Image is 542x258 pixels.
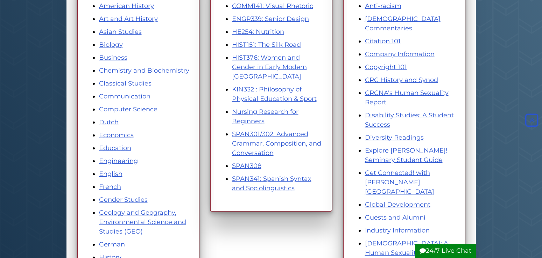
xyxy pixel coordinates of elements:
[99,196,148,204] a: Gender Studies
[365,147,448,164] a: Explore [PERSON_NAME]! Seminary Student Guide
[365,37,401,45] a: Citation 101
[232,175,311,192] a: SPAN341: Spanish Syntax and Sociolinguistics
[365,111,454,128] a: Disability Studies: A Student Success
[365,76,438,84] a: CRC History and Synod
[99,15,158,23] a: Art and Art History
[232,2,313,10] a: COMM141: Visual Rhetoric
[99,67,189,74] a: Chemistry and Biochemistry
[365,201,430,208] a: Global Development
[415,244,476,258] button: 24/7 Live Chat
[365,63,407,71] a: Copyright 101
[99,28,142,36] a: Asian Studies
[99,131,134,139] a: Economics
[99,41,123,49] a: Biology
[99,80,152,87] a: Classical Studies
[232,41,301,49] a: HIST151: The Silk Road
[365,89,449,106] a: CRCNA's Human Sexuality Report
[99,54,127,61] a: Business
[99,2,154,10] a: American History
[232,54,307,80] a: HIST376: Women and Gender in Early Modern [GEOGRAPHIC_DATA]
[365,2,401,10] a: Anti-racism
[232,86,317,103] a: KIN332 : Philosophy of Physical Education & Sport
[99,93,150,100] a: Communication
[99,209,186,235] a: Geology and Geography, Environmental Science and Studies (GEO)
[99,118,119,126] a: Dutch
[232,15,309,23] a: ENGR339: Senior Design
[232,130,321,157] a: SPAN301/302: Advanced Grammar, Composition, and Conversation
[232,162,261,170] a: SPAN308
[365,227,430,234] a: Industry Information
[365,134,424,141] a: Diversity Readings
[365,50,435,58] a: Company Information
[365,239,448,257] a: [DEMOGRAPHIC_DATA]: A Human Sexuality Guide
[99,105,157,113] a: Computer Science
[99,144,131,152] a: Education
[232,28,284,36] a: HE254: Nutrition
[365,169,434,196] a: Get Connected! with [PERSON_NAME][GEOGRAPHIC_DATA]
[99,157,138,165] a: Engineering
[99,241,125,248] a: German
[99,183,121,191] a: French
[232,108,298,125] a: Nursing Research for Beginners
[365,214,425,221] a: Guests and Alumni
[99,170,122,178] a: English
[365,15,441,32] a: [DEMOGRAPHIC_DATA] Commentaries
[523,116,540,124] a: Back to Top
